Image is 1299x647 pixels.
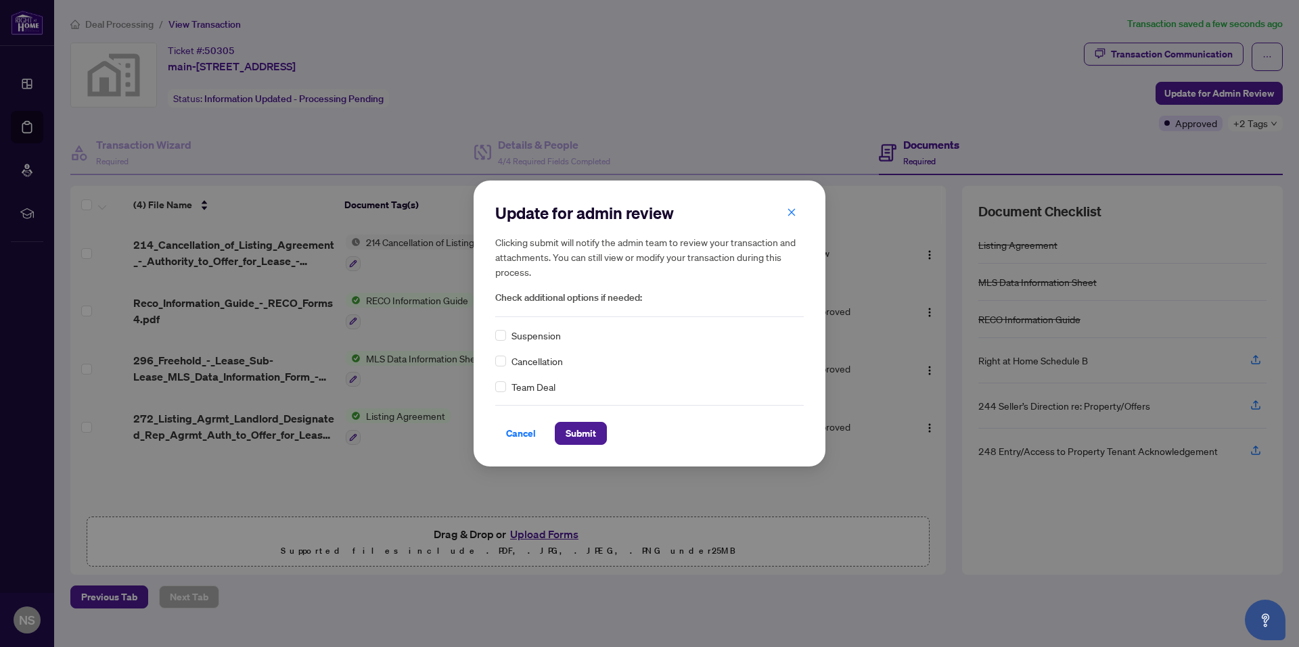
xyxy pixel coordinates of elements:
h2: Update for admin review [495,202,804,224]
span: Cancel [506,423,536,444]
span: Team Deal [511,379,555,394]
button: Cancel [495,422,547,445]
button: Submit [555,422,607,445]
span: Submit [566,423,596,444]
span: Cancellation [511,354,563,368]
button: Open asap [1245,600,1285,640]
h5: Clicking submit will notify the admin team to review your transaction and attachments. You can st... [495,235,804,279]
span: close [787,208,796,217]
span: Suspension [511,328,561,343]
span: Check additional options if needed: [495,290,804,306]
